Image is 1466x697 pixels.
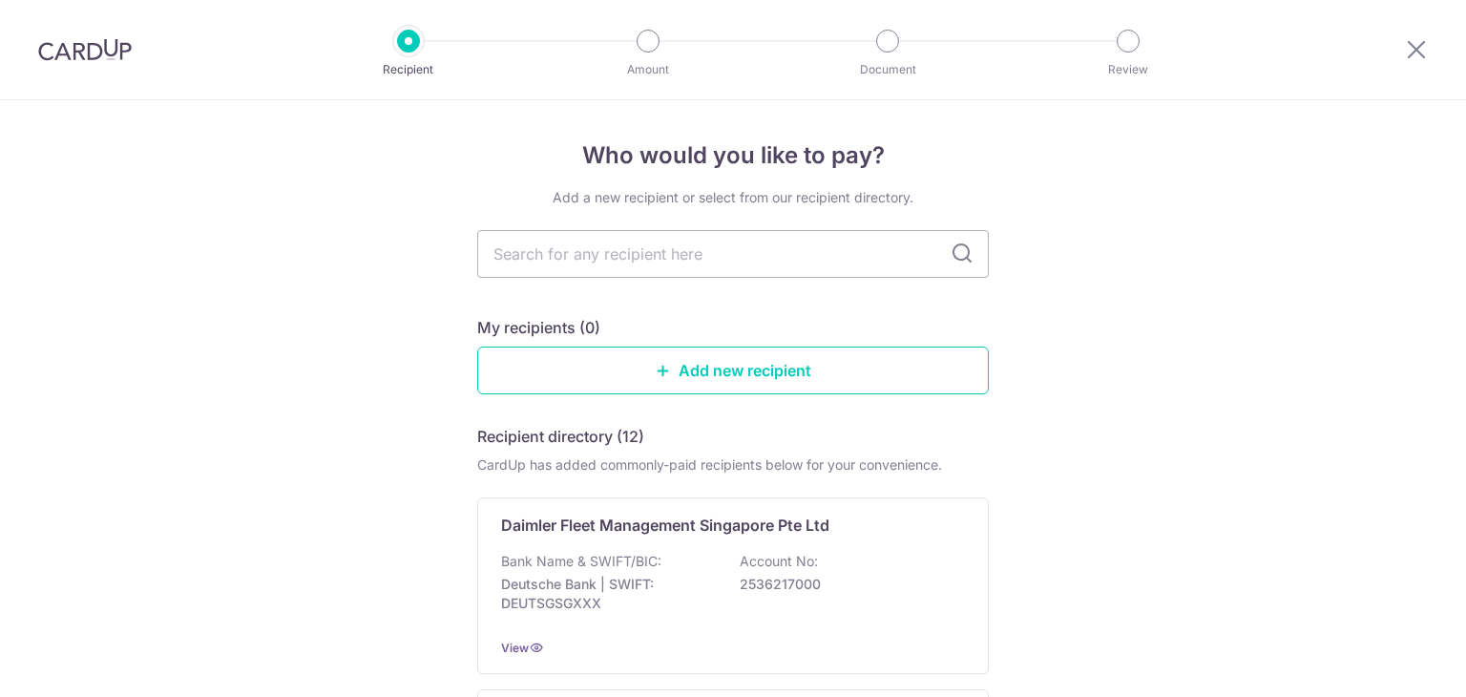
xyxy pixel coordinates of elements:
[38,38,132,61] img: CardUp
[477,138,989,173] h4: Who would you like to pay?
[338,60,479,79] p: Recipient
[477,347,989,394] a: Add new recipient
[501,575,715,613] p: Deutsche Bank | SWIFT: DEUTSGSGXXX
[577,60,719,79] p: Amount
[477,425,644,448] h5: Recipient directory (12)
[740,552,818,571] p: Account No:
[1058,60,1199,79] p: Review
[817,60,958,79] p: Document
[501,514,829,537] p: Daimler Fleet Management Singapore Pte Ltd
[477,316,600,339] h5: My recipients (0)
[501,641,529,655] a: View
[477,230,989,278] input: Search for any recipient here
[501,552,661,571] p: Bank Name & SWIFT/BIC:
[740,575,953,594] p: 2536217000
[1344,640,1447,687] iframe: Opens a widget where you can find more information
[477,455,989,475] div: CardUp has added commonly-paid recipients below for your convenience.
[477,188,989,207] div: Add a new recipient or select from our recipient directory.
